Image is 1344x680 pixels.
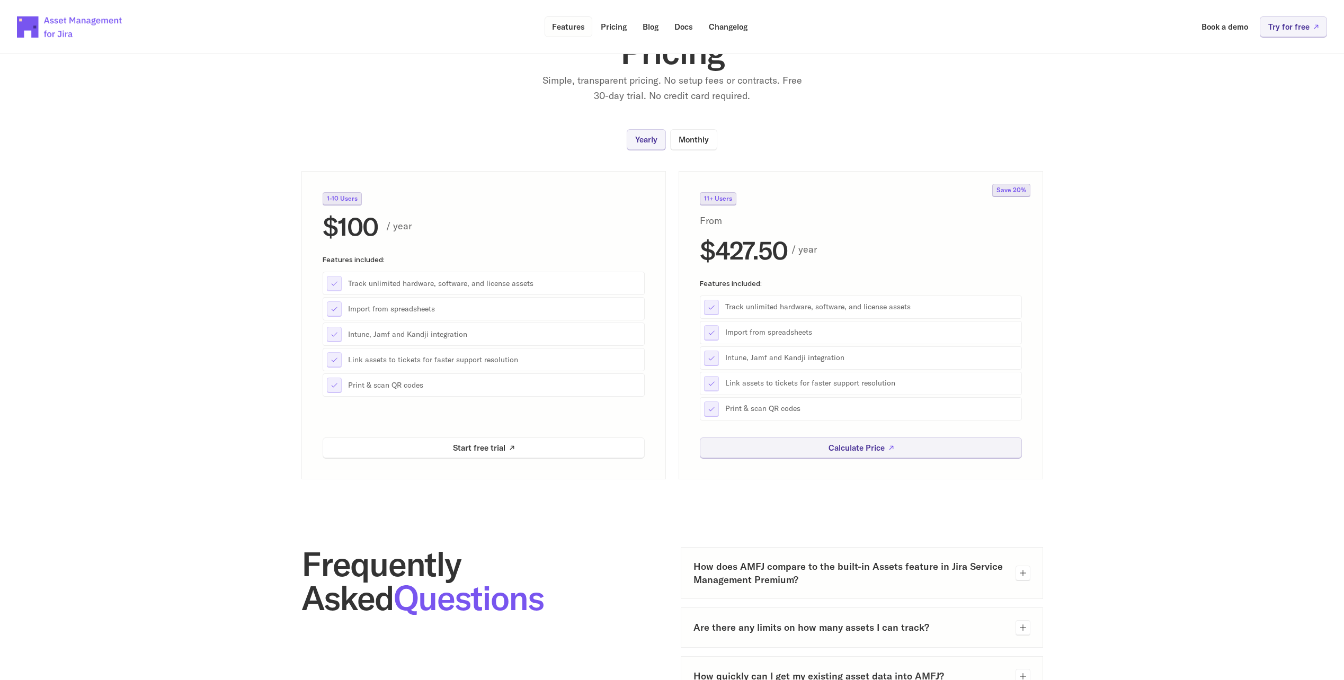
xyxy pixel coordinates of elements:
a: Book a demo [1194,16,1256,37]
p: Import from spreadsheets [348,303,640,314]
p: Track unlimited hardware, software, and license assets [348,278,640,289]
p: Try for free [1268,23,1310,31]
p: Simple, transparent pricing. No setup fees or contracts. Free 30-day trial. No credit card required. [540,73,805,104]
p: Import from spreadsheets [725,327,1018,338]
p: Features included: [323,256,645,263]
p: 11+ Users [704,195,732,202]
a: Pricing [593,16,634,37]
h2: $100 [323,213,378,239]
p: Print & scan QR codes [348,380,640,390]
p: Calculate Price [828,444,884,452]
span: Questions [394,576,544,619]
p: Features [552,23,585,31]
h2: $427.50 [700,237,787,262]
a: Calculate Price [700,437,1022,458]
p: From [700,213,748,229]
h2: Frequently Asked [301,547,664,615]
p: Intune, Jamf and Kandji integration [348,329,640,339]
a: Docs [667,16,700,37]
p: 1-10 Users [327,195,358,202]
a: Try for free [1260,16,1327,37]
h3: Are there any limits on how many assets I can track? [693,621,1007,634]
h3: How does AMFJ compare to the built-in Assets feature in Jira Service Management Premium? [693,560,1007,586]
p: Docs [674,23,693,31]
p: Save 20% [996,187,1026,193]
p: Start free trial [453,444,505,452]
a: Blog [635,16,666,37]
p: Link assets to tickets for faster support resolution [348,354,640,365]
a: Changelog [701,16,755,37]
p: Link assets to tickets for faster support resolution [725,378,1018,389]
p: Monthly [679,136,709,144]
p: Intune, Jamf and Kandji integration [725,353,1018,363]
p: / year [386,218,645,234]
a: Start free trial [323,437,645,458]
p: Blog [643,23,658,31]
p: Yearly [635,136,657,144]
p: / year [791,242,1022,257]
a: Features [545,16,592,37]
p: Print & scan QR codes [725,404,1018,414]
p: Track unlimited hardware, software, and license assets [725,302,1018,312]
p: Book a demo [1201,23,1248,31]
p: Changelog [709,23,747,31]
h1: Pricing [460,35,884,69]
p: Features included: [700,279,1022,287]
p: Pricing [601,23,627,31]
